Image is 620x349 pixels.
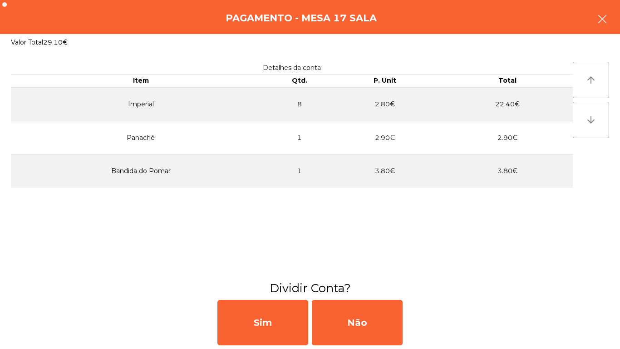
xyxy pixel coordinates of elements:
[263,64,321,72] span: Detalhes da conta
[11,121,271,155] td: Panachê
[586,75,596,85] i: arrow_upward
[217,300,308,345] div: Sim
[573,62,609,98] button: arrow_upward
[328,87,442,121] td: 2.80€
[7,280,613,296] h3: Dividir Conta?
[442,155,573,188] td: 3.80€
[11,155,271,188] td: Bandida do Pomar
[11,38,43,46] span: Valor Total
[442,121,573,155] td: 2.90€
[271,155,328,188] td: 1
[11,87,271,121] td: Imperial
[312,300,403,345] div: Não
[328,155,442,188] td: 3.80€
[11,75,271,87] th: Item
[271,87,328,121] td: 8
[271,121,328,155] td: 1
[226,11,377,25] h4: Pagamento - Mesa 17 Sala
[586,115,596,125] i: arrow_downward
[328,121,442,155] td: 2.90€
[442,87,573,121] td: 22.40€
[442,75,573,87] th: Total
[573,102,609,138] button: arrow_downward
[271,75,328,87] th: Qtd.
[43,38,68,46] span: 29.10€
[328,75,442,87] th: P. Unit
